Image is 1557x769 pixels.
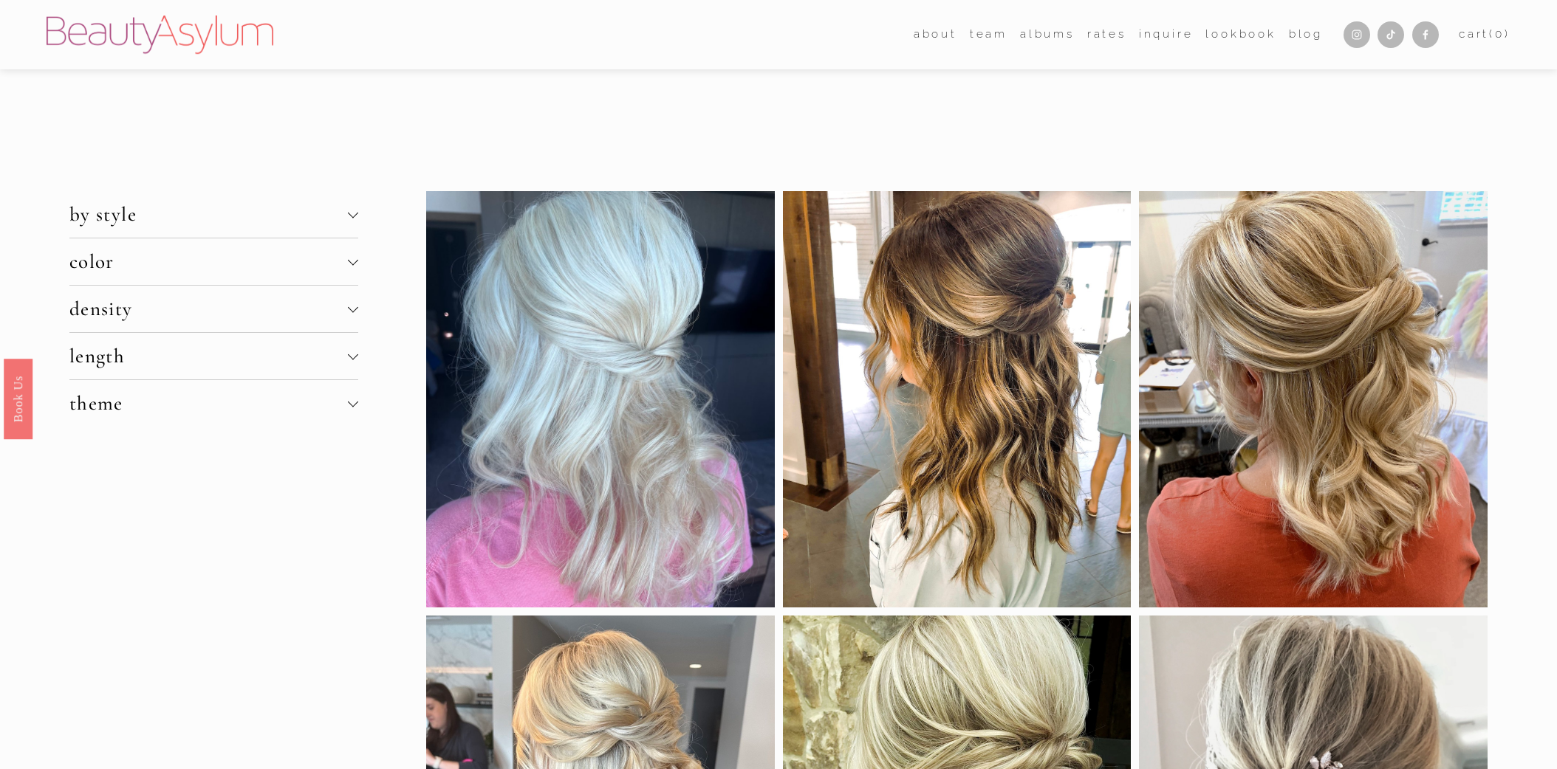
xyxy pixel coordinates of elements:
button: length [69,333,358,379]
button: density [69,286,358,332]
img: Beauty Asylum | Bridal Hair &amp; Makeup Charlotte &amp; Atlanta [47,15,273,54]
span: color [69,249,348,274]
span: by style [69,202,348,227]
a: Facebook [1412,21,1439,48]
a: Cart(0) [1459,24,1510,45]
span: density [69,297,348,321]
a: Instagram [1344,21,1370,48]
a: Book Us [4,359,32,439]
a: albums [1020,24,1075,46]
span: theme [69,391,348,415]
a: Lookbook [1205,24,1276,46]
button: color [69,238,358,285]
button: theme [69,380,358,427]
a: Blog [1289,24,1323,46]
a: Rates [1087,24,1126,46]
span: team [970,24,1007,45]
a: TikTok [1378,21,1404,48]
span: about [914,24,957,45]
a: folder dropdown [914,24,957,46]
button: by style [69,191,358,238]
span: length [69,344,348,368]
span: 0 [1495,27,1505,41]
span: ( ) [1489,27,1510,41]
a: folder dropdown [970,24,1007,46]
a: Inquire [1139,24,1194,46]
